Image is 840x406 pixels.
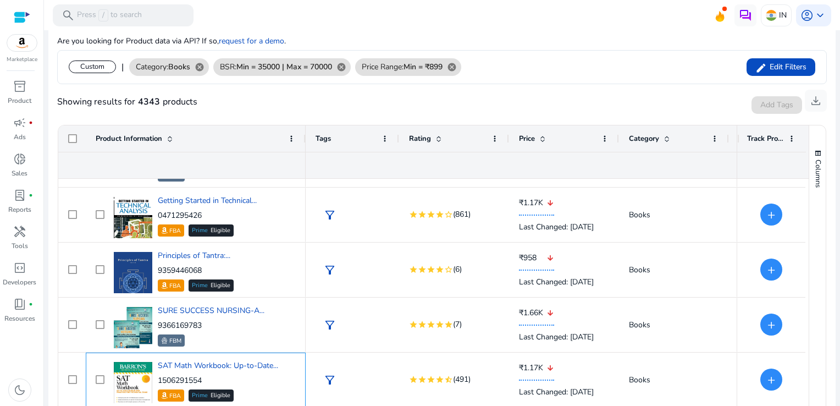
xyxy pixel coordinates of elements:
[409,265,418,274] mat-icon: star
[766,10,777,21] img: in.svg
[519,134,535,144] span: Price
[323,319,336,332] span: filter_alt
[121,61,124,74] div: |
[409,320,418,329] mat-icon: star
[158,320,264,331] p: 9366169783
[8,96,31,106] p: Product
[519,216,609,238] div: Last Changed: [DATE]
[813,160,823,188] span: Columns
[546,247,554,270] mat-icon: arrow_downward
[13,298,26,311] span: book_4
[192,283,208,289] span: Prime
[189,279,234,292] div: Eligible
[444,265,453,274] mat-icon: star_border
[13,225,26,238] span: handyman
[779,6,787,25] p: IN
[29,302,33,306] span: fiber_manual_record
[444,210,453,219] mat-icon: star_border
[755,59,767,76] mat-icon: edit
[427,265,435,274] mat-icon: star
[158,250,230,261] a: Principles of Tantra:...
[629,320,650,330] span: Books
[158,210,257,221] p: 0471295426
[158,195,257,206] a: Getting Started in Technical...
[409,134,431,144] span: Rating
[435,320,444,329] mat-icon: star
[519,271,609,293] div: Last Changed: [DATE]
[443,62,461,72] mat-icon: cancel
[57,35,286,47] p: Are you looking for Product data via API? If so, .
[14,132,26,142] p: Ads
[236,62,332,72] b: Min = 35000 | Max = 70000
[453,318,462,331] span: (7)
[453,263,462,276] span: (6)
[219,36,284,46] a: request for a demo
[29,193,33,197] span: fiber_manual_record
[4,314,35,323] p: Resources
[418,320,427,329] mat-icon: star
[12,168,27,178] p: Sales
[427,375,435,384] mat-icon: star
[62,9,75,22] span: search
[13,116,26,129] span: campaign
[323,264,336,277] span: filter_alt
[3,277,36,287] p: Developers
[435,210,444,219] mat-icon: star
[135,95,163,108] b: 4343
[169,226,181,237] p: FBA
[519,197,546,209] span: ₹1.17K
[418,210,427,219] mat-icon: star
[96,134,162,144] span: Product Information
[316,134,331,144] span: Tags
[192,393,208,399] span: Prime
[760,259,782,281] button: +
[805,90,827,112] button: download
[629,265,650,275] span: Books
[404,62,443,72] b: Min = ₹899
[435,265,444,274] mat-icon: star
[13,189,26,202] span: lab_profile
[747,58,815,76] button: Edit Filters
[444,320,453,329] mat-icon: star
[332,62,351,72] mat-icon: cancel
[800,9,814,22] span: account_circle
[809,94,822,107] span: download
[7,56,37,64] p: Marketplace
[323,374,336,387] span: filter_alt
[760,314,782,336] button: +
[444,375,453,384] mat-icon: star_half
[158,265,234,276] p: 9359446068
[13,152,26,166] span: donut_small
[158,305,264,316] a: SURE SUCCESS NURSING-A...
[362,61,443,73] span: Price Range:
[519,363,546,374] span: ₹1.17K
[453,208,471,221] span: (861)
[427,210,435,219] mat-icon: star
[77,9,142,21] p: Press to search
[747,134,784,144] span: Track Product
[546,192,554,215] mat-icon: arrow_downward
[169,336,181,347] p: FBM
[29,120,33,125] span: fiber_manual_record
[629,134,659,144] span: Category
[192,228,208,234] span: Prime
[69,61,116,73] div: Custom
[189,224,234,237] div: Eligible
[519,381,609,403] div: Last Changed: [DATE]
[13,261,26,275] span: code_blocks
[136,61,190,73] span: Category:
[7,35,37,51] img: amazon.svg
[409,375,418,384] mat-icon: star
[169,391,181,402] p: FBA
[767,62,806,73] span: Edit Filters
[158,375,278,386] p: 1506291554
[760,204,782,226] button: +
[189,389,234,402] div: Eligible
[519,253,546,264] span: ₹958
[519,326,609,348] div: Last Changed: [DATE]
[546,357,554,380] mat-icon: arrow_downward
[98,9,108,21] span: /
